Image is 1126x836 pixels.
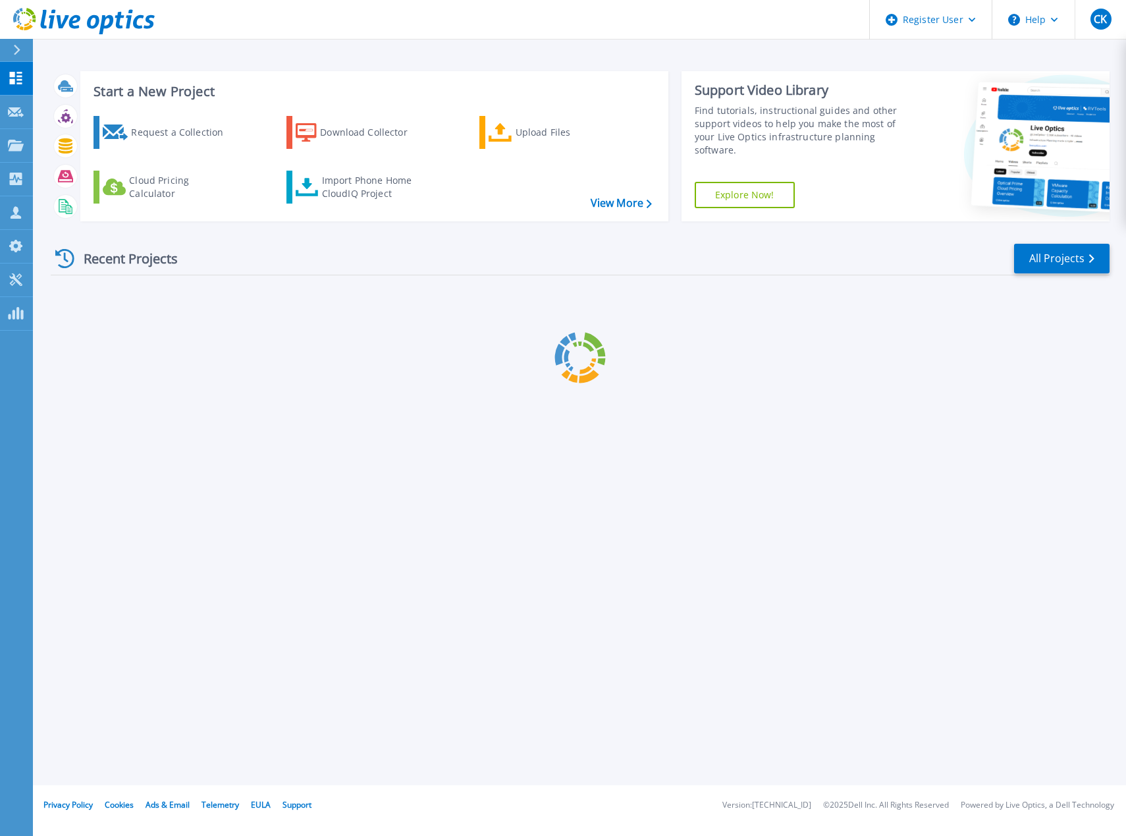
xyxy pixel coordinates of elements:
[251,799,271,810] a: EULA
[961,801,1114,810] li: Powered by Live Optics, a Dell Technology
[282,799,311,810] a: Support
[94,171,240,204] a: Cloud Pricing Calculator
[322,174,425,200] div: Import Phone Home CloudIQ Project
[43,799,93,810] a: Privacy Policy
[1014,244,1110,273] a: All Projects
[479,116,626,149] a: Upload Files
[131,119,236,146] div: Request a Collection
[129,174,234,200] div: Cloud Pricing Calculator
[94,116,240,149] a: Request a Collection
[722,801,811,810] li: Version: [TECHNICAL_ID]
[695,104,911,157] div: Find tutorials, instructional guides and other support videos to help you make the most of your L...
[146,799,190,810] a: Ads & Email
[105,799,134,810] a: Cookies
[695,82,911,99] div: Support Video Library
[516,119,621,146] div: Upload Files
[823,801,949,810] li: © 2025 Dell Inc. All Rights Reserved
[94,84,651,99] h3: Start a New Project
[286,116,433,149] a: Download Collector
[591,197,652,209] a: View More
[201,799,239,810] a: Telemetry
[695,182,795,208] a: Explore Now!
[51,242,196,275] div: Recent Projects
[1094,14,1107,24] span: CK
[320,119,425,146] div: Download Collector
